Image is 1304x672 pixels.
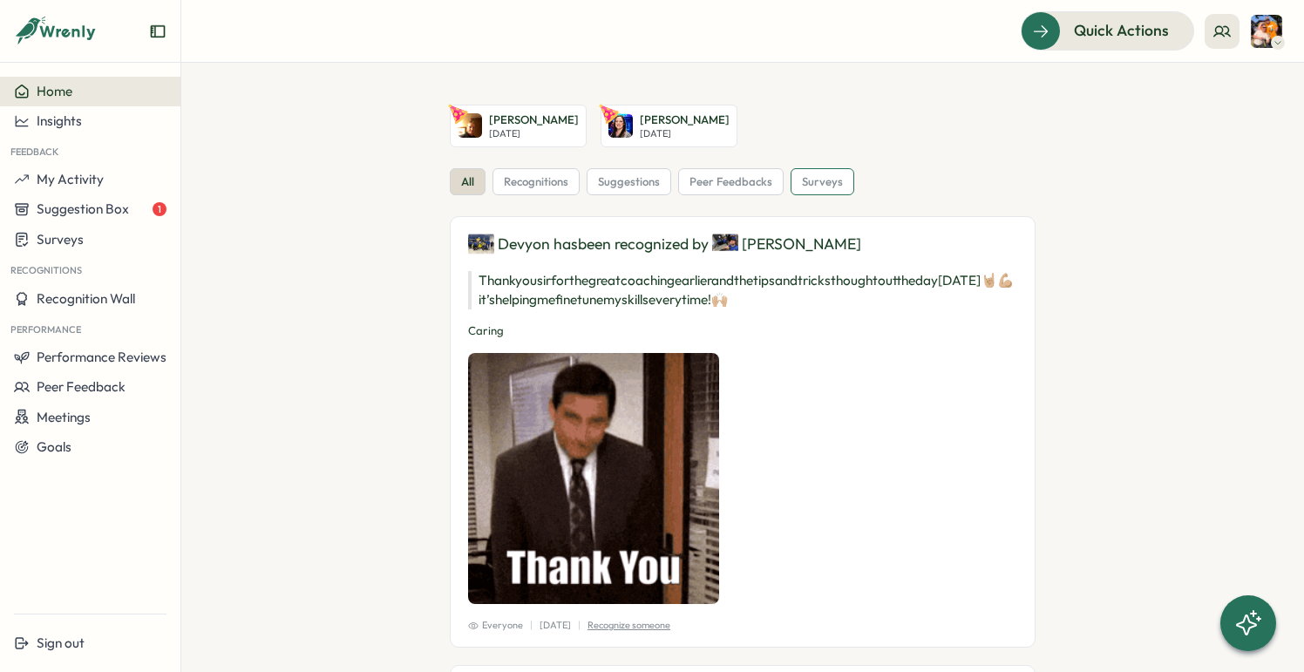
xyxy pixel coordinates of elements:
span: recognitions [504,174,568,190]
span: 1 [153,202,166,216]
span: suggestions [598,174,660,190]
img: Amanda Workman [608,113,633,138]
span: Goals [37,438,71,455]
p: Recognize someone [587,618,670,633]
button: Expand sidebar [149,23,166,40]
p: [PERSON_NAME] [640,112,730,128]
p: | [578,618,581,633]
p: Thank you sir for the great coaching earlier and the tips and tricks thought out the day [DATE] 🤘... [468,271,1017,309]
span: Quick Actions [1074,19,1169,42]
img: Brandon Romagossa [712,231,738,257]
div: Devyon has been recognized by [468,231,1017,257]
span: Performance Reviews [37,349,166,365]
span: peer feedbacks [689,174,772,190]
img: Devyon Johnson [468,231,494,257]
a: Amanda Workman[PERSON_NAME][DATE] [601,105,737,147]
p: [DATE] [640,128,730,139]
span: Surveys [37,231,84,248]
p: Caring [468,323,1017,339]
img: Chris Wallace [458,113,482,138]
span: Insights [37,112,82,129]
span: surveys [802,174,843,190]
span: all [461,174,474,190]
span: Peer Feedback [37,378,126,395]
button: Quick Actions [1021,11,1194,50]
p: [DATE] [489,128,579,139]
span: Recognition Wall [37,290,135,307]
span: Home [37,83,72,99]
img: Bryan Doster [1250,15,1283,48]
p: | [530,618,533,633]
span: Sign out [37,635,85,651]
img: Recognition Image [468,353,719,604]
div: [PERSON_NAME] [712,231,861,257]
span: Suggestion Box [37,200,129,217]
span: Everyone [468,618,523,633]
p: [PERSON_NAME] [489,112,579,128]
a: Chris Wallace[PERSON_NAME][DATE] [450,105,587,147]
span: Meetings [37,409,91,425]
span: My Activity [37,171,104,187]
p: [DATE] [540,618,571,633]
